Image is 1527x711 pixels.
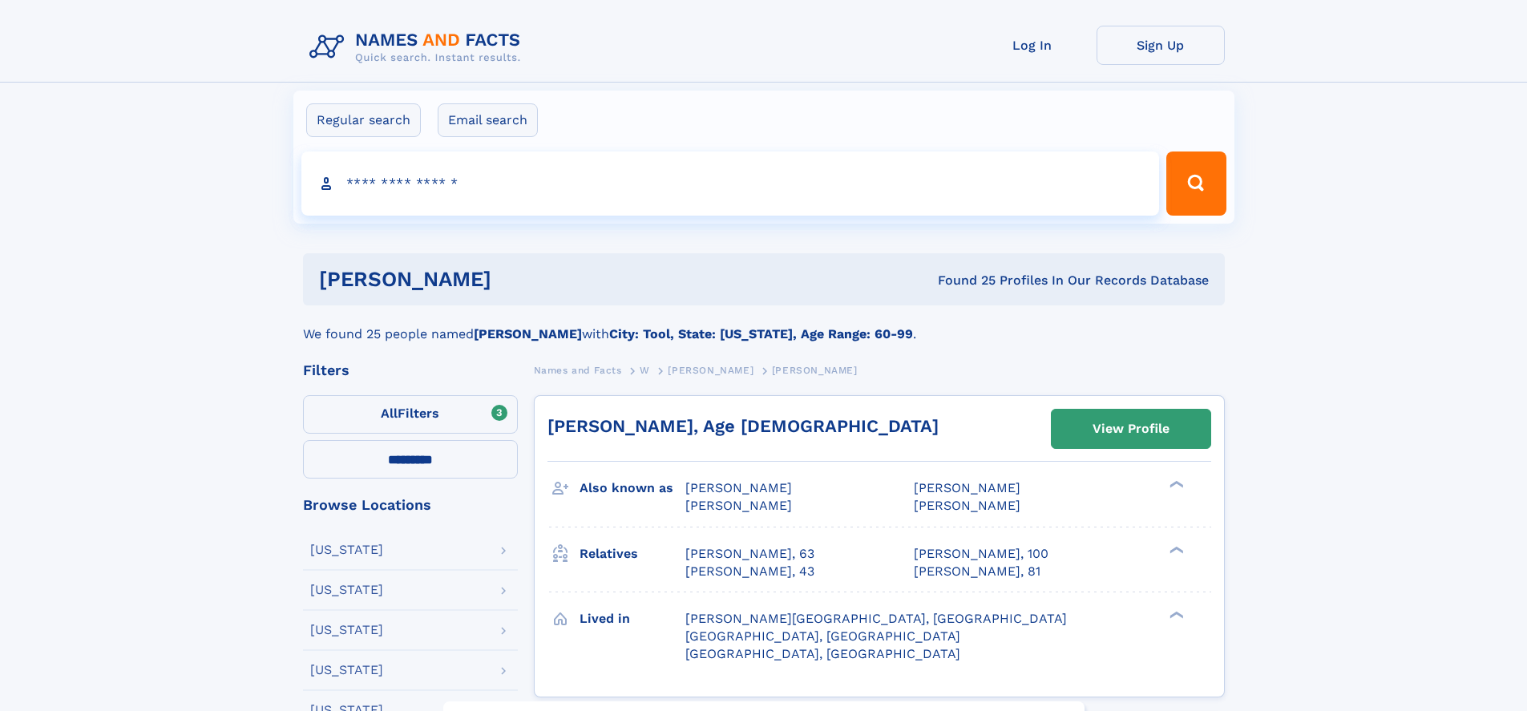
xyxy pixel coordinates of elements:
span: [PERSON_NAME] [914,480,1020,495]
a: Names and Facts [534,360,622,380]
button: Search Button [1166,151,1226,216]
a: [PERSON_NAME] [668,360,753,380]
div: View Profile [1093,410,1169,447]
span: [PERSON_NAME] [685,480,792,495]
div: We found 25 people named with . [303,305,1225,344]
div: [US_STATE] [310,543,383,556]
a: [PERSON_NAME], 43 [685,563,814,580]
h3: Also known as [580,475,685,502]
a: View Profile [1052,410,1210,448]
h3: Lived in [580,605,685,632]
span: [GEOGRAPHIC_DATA], [GEOGRAPHIC_DATA] [685,628,960,644]
div: Browse Locations [303,498,518,512]
span: [PERSON_NAME] [914,498,1020,513]
div: Found 25 Profiles In Our Records Database [714,272,1209,289]
label: Regular search [306,103,421,137]
a: [PERSON_NAME], 63 [685,545,814,563]
div: ❯ [1165,479,1185,490]
div: [US_STATE] [310,624,383,636]
a: Sign Up [1097,26,1225,65]
div: [US_STATE] [310,584,383,596]
a: [PERSON_NAME], 81 [914,563,1040,580]
b: City: Tool, State: [US_STATE], Age Range: 60-99 [609,326,913,341]
span: [PERSON_NAME] [685,498,792,513]
div: ❯ [1165,544,1185,555]
a: [PERSON_NAME], 100 [914,545,1048,563]
span: [PERSON_NAME][GEOGRAPHIC_DATA], [GEOGRAPHIC_DATA] [685,611,1067,626]
a: Log In [968,26,1097,65]
span: [GEOGRAPHIC_DATA], [GEOGRAPHIC_DATA] [685,646,960,661]
h1: [PERSON_NAME] [319,269,715,289]
div: Filters [303,363,518,378]
label: Email search [438,103,538,137]
span: [PERSON_NAME] [668,365,753,376]
div: ❯ [1165,609,1185,620]
span: All [381,406,398,421]
span: [PERSON_NAME] [772,365,858,376]
a: [PERSON_NAME], Age [DEMOGRAPHIC_DATA] [547,416,939,436]
div: [US_STATE] [310,664,383,677]
b: [PERSON_NAME] [474,326,582,341]
h3: Relatives [580,540,685,568]
input: search input [301,151,1160,216]
span: W [640,365,650,376]
a: W [640,360,650,380]
label: Filters [303,395,518,434]
img: Logo Names and Facts [303,26,534,69]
